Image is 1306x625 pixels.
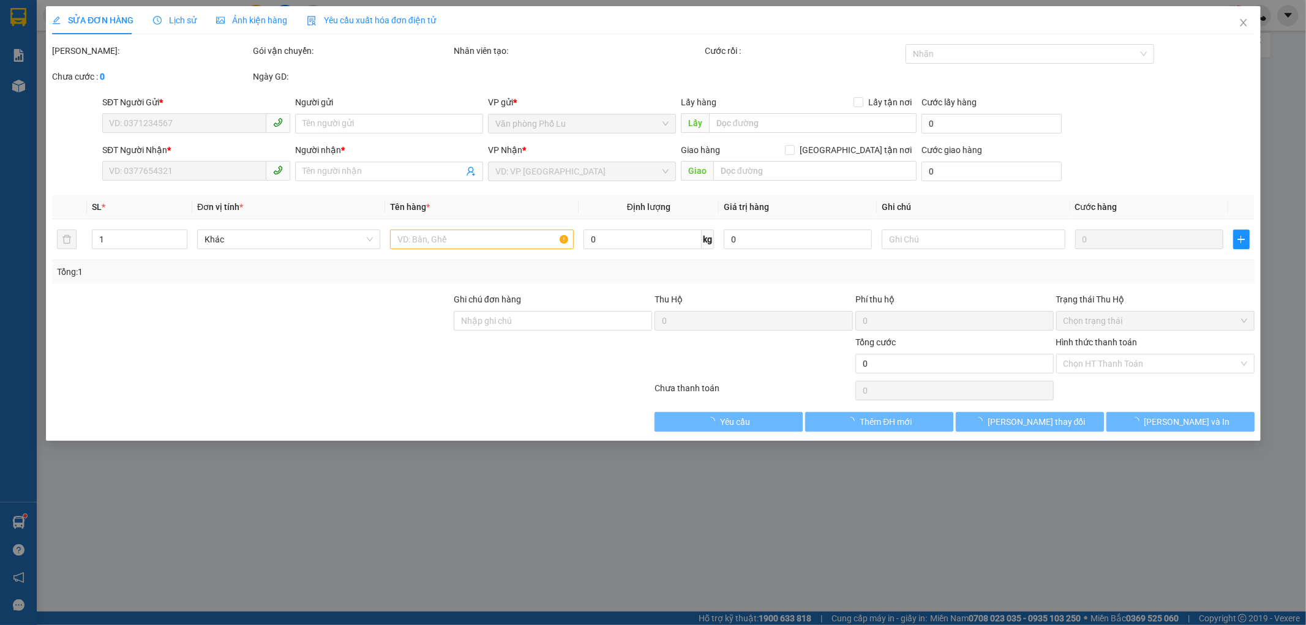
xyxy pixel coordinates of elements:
label: Hình thức thanh toán [1056,337,1137,347]
div: Người gửi [295,95,483,109]
span: kg [702,230,714,249]
span: Lấy hàng [680,97,716,107]
div: Chưa thanh toán [653,381,854,403]
img: icon [307,16,317,26]
button: plus [1233,230,1249,249]
input: Cước lấy hàng [921,114,1061,133]
div: Ngày GD: [253,70,451,83]
button: Thêm ĐH mới [805,412,953,432]
span: VP Nhận [488,145,522,155]
span: Giao [680,161,713,181]
div: Tổng: 1 [57,265,504,279]
label: Ghi chú đơn hàng [454,294,521,304]
span: SỬA ĐƠN HÀNG [52,15,133,25]
button: Close [1226,6,1260,40]
div: Cước rồi : [704,44,903,58]
div: Phí thu hộ [855,293,1053,311]
span: Cước hàng [1075,202,1117,212]
input: Dọc đường [708,113,917,133]
span: loading [846,417,860,425]
span: Văn phòng Phố Lu [495,114,669,133]
span: loading [974,417,988,425]
button: [PERSON_NAME] và In [1106,412,1254,432]
span: SL [92,202,102,212]
div: Gói vận chuyển: [253,44,451,58]
input: VD: Bàn, Ghế [390,230,573,249]
span: [PERSON_NAME] và In [1144,415,1229,429]
div: Trạng thái Thu Hộ [1056,293,1254,306]
span: Giao hàng [680,145,719,155]
input: 0 [1075,230,1223,249]
span: close [1238,18,1248,28]
span: phone [273,165,283,175]
label: Cước giao hàng [921,145,982,155]
span: Thu Hộ [654,294,682,304]
b: Sao Việt [74,29,149,49]
span: Lấy [680,113,708,133]
span: Ảnh kiện hàng [216,15,287,25]
span: Tên hàng [390,202,430,212]
div: SĐT Người Nhận [102,143,290,157]
span: Định lượng [627,202,670,212]
span: phone [273,118,283,127]
b: 0 [100,72,105,81]
div: VP gửi [488,95,676,109]
div: Chưa cước : [52,70,250,83]
button: Yêu cầu [655,412,803,432]
div: Người nhận [295,143,483,157]
span: Lấy tận nơi [863,95,917,109]
input: Dọc đường [713,161,917,181]
button: [PERSON_NAME] thay đổi [955,412,1103,432]
span: Khác [205,230,373,249]
span: Đơn vị tính [197,202,243,212]
span: [PERSON_NAME] thay đổi [988,415,1086,429]
input: Cước giao hàng [921,162,1061,181]
span: plus [1233,234,1248,244]
span: Yêu cầu xuất hóa đơn điện tử [307,15,436,25]
span: Tổng cước [855,337,895,347]
th: Ghi chú [877,195,1070,219]
input: Ghi Chú [882,230,1065,249]
div: [PERSON_NAME]: [52,44,250,58]
img: logo.jpg [7,10,68,71]
span: edit [52,16,61,24]
input: Ghi chú đơn hàng [454,311,652,331]
span: Chọn trạng thái [1063,312,1247,330]
span: user-add [466,167,476,176]
h2: VP Nhận: VP Nhận 779 Giải Phóng [64,71,296,187]
span: loading [707,417,720,425]
h2: DPV7GNHF [7,71,99,91]
span: [GEOGRAPHIC_DATA] tận nơi [795,143,917,157]
span: loading [1130,417,1144,425]
span: Thêm ĐH mới [860,415,912,429]
span: Giá trị hàng [724,202,769,212]
div: Nhân viên tạo: [454,44,702,58]
span: clock-circle [153,16,162,24]
span: Yêu cầu [720,415,750,429]
button: delete [57,230,77,249]
div: SĐT Người Gửi [102,95,290,109]
span: picture [216,16,225,24]
label: Cước lấy hàng [921,97,977,107]
b: [DOMAIN_NAME] [163,10,296,30]
span: Lịch sử [153,15,197,25]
